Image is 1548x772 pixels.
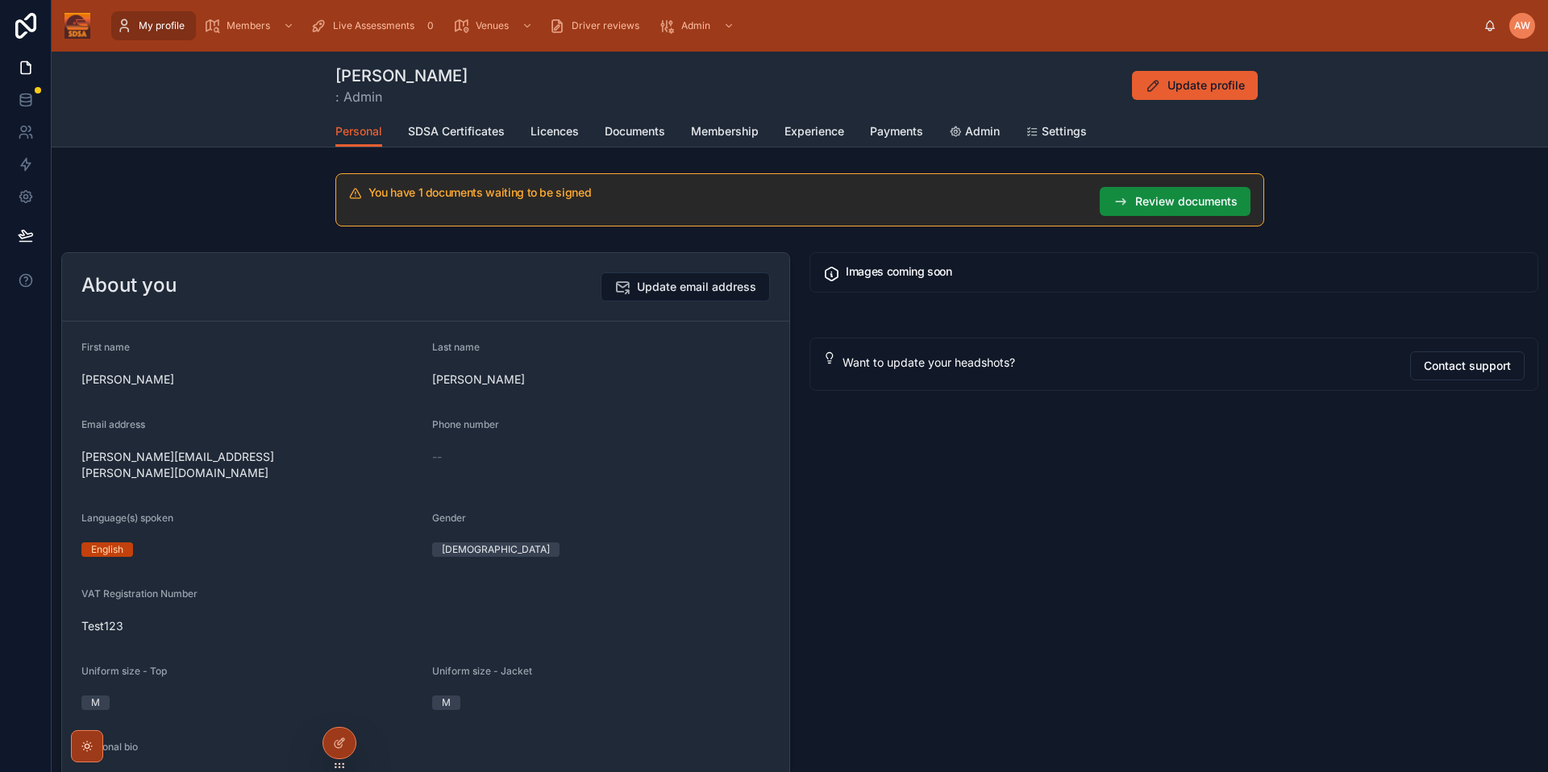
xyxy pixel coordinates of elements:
[432,371,770,388] span: [PERSON_NAME]
[81,587,198,600] span: VAT Registration Number
[408,123,505,139] span: SDSA Certificates
[1167,77,1245,93] span: Update profile
[227,19,270,32] span: Members
[531,123,579,139] span: Licences
[81,272,177,298] h2: About you
[784,117,844,149] a: Experience
[432,449,442,465] span: --
[572,19,639,32] span: Driver reviews
[843,355,1397,371] div: Want to update your headshots?
[111,11,196,40] a: My profile
[81,618,770,634] span: Test123
[448,11,541,40] a: Venues
[654,11,743,40] a: Admin
[81,665,167,677] span: Uniform size - Top
[476,19,509,32] span: Venues
[103,8,1483,44] div: scrollable content
[432,341,480,353] span: Last name
[432,665,532,677] span: Uniform size - Jacket
[605,123,665,139] span: Documents
[91,695,100,710] div: M
[335,87,468,106] span: : Admin
[335,117,382,147] a: Personal
[784,123,844,139] span: Experience
[139,19,185,32] span: My profile
[64,13,90,39] img: App logo
[432,418,499,430] span: Phone number
[949,117,1000,149] a: Admin
[306,11,445,40] a: Live Assessments0
[1410,351,1525,380] button: Contact support
[601,272,770,301] button: Update email address
[81,418,145,430] span: Email address
[1424,358,1511,374] span: Contact support
[335,64,468,87] h1: [PERSON_NAME]
[81,341,130,353] span: First name
[333,19,414,32] span: Live Assessments
[870,117,923,149] a: Payments
[1042,123,1087,139] span: Settings
[91,542,123,557] div: English
[81,741,138,753] span: Personal bio
[432,512,466,524] span: Gender
[81,449,419,481] span: [PERSON_NAME][EMAIL_ADDRESS][PERSON_NAME][DOMAIN_NAME]
[1100,187,1250,216] button: Review documents
[843,355,1015,369] span: Want to update your headshots?
[846,266,1525,277] h5: Images coming soon
[1132,71,1258,100] button: Update profile
[442,695,451,710] div: M
[81,371,419,388] span: [PERSON_NAME]
[691,123,759,139] span: Membership
[531,117,579,149] a: Licences
[870,123,923,139] span: Payments
[691,117,759,149] a: Membership
[421,16,440,35] div: 0
[1026,117,1087,149] a: Settings
[1135,193,1238,210] span: Review documents
[81,512,173,524] span: Language(s) spoken
[637,279,756,295] span: Update email address
[681,19,710,32] span: Admin
[335,123,382,139] span: Personal
[605,117,665,149] a: Documents
[544,11,651,40] a: Driver reviews
[442,542,550,557] div: [DEMOGRAPHIC_DATA]
[408,117,505,149] a: SDSA Certificates
[368,187,1087,198] h5: You have 1 documents waiting to be signed
[199,11,302,40] a: Members
[1514,19,1530,32] span: AW
[965,123,1000,139] span: Admin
